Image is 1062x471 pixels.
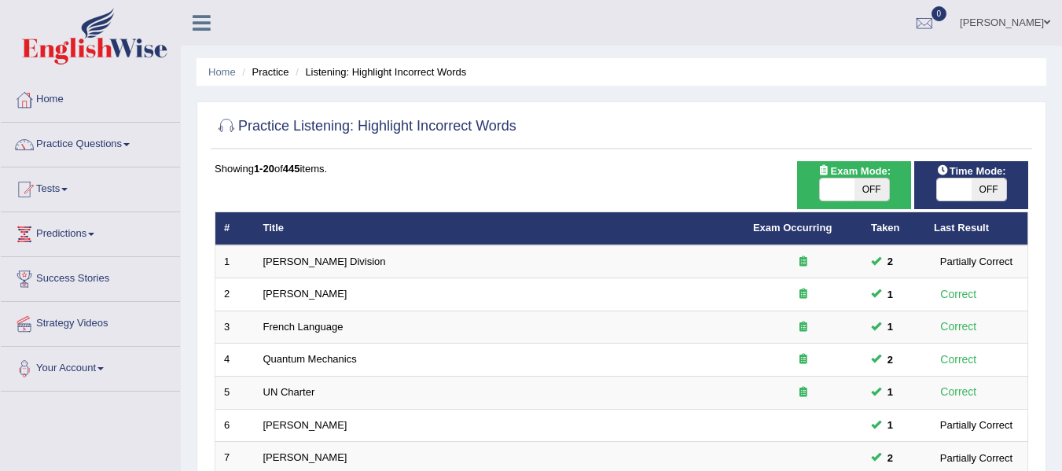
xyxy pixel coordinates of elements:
td: 4 [215,344,255,377]
span: Time Mode: [931,163,1012,179]
a: [PERSON_NAME] [263,451,347,463]
td: 2 [215,278,255,311]
div: Partially Correct [934,253,1019,270]
a: UN Charter [263,386,315,398]
div: Show exams occurring in exams [797,161,911,209]
span: OFF [854,178,889,201]
span: 0 [932,6,947,21]
a: Practice Questions [1,123,180,162]
a: [PERSON_NAME] [263,419,347,431]
div: Partially Correct [934,450,1019,466]
div: Correct [934,383,983,401]
b: 445 [283,163,300,175]
span: You can still take this question [881,351,899,368]
a: [PERSON_NAME] Division [263,256,386,267]
th: Taken [862,212,925,245]
a: Quantum Mechanics [263,353,357,365]
div: Correct [934,285,983,304]
td: 1 [215,245,255,278]
th: Last Result [925,212,1028,245]
li: Listening: Highlight Incorrect Words [292,64,466,79]
a: Success Stories [1,257,180,296]
span: You can still take this question [881,450,899,466]
h2: Practice Listening: Highlight Incorrect Words [215,115,516,138]
li: Practice [238,64,288,79]
a: Exam Occurring [753,222,832,234]
a: Your Account [1,347,180,386]
a: [PERSON_NAME] [263,288,347,300]
td: 3 [215,311,255,344]
div: Exam occurring question [753,320,854,335]
span: You can still take this question [881,253,899,270]
span: OFF [972,178,1006,201]
div: Exam occurring question [753,255,854,270]
td: 5 [215,377,255,410]
b: 1-20 [254,163,274,175]
span: Exam Mode: [811,163,896,179]
div: Correct [934,318,983,336]
div: Showing of items. [215,161,1028,176]
div: Exam occurring question [753,287,854,302]
a: Home [1,78,180,117]
span: You can still take this question [881,318,899,335]
span: You can still take this question [881,286,899,303]
th: # [215,212,255,245]
div: Exam occurring question [753,352,854,367]
div: Correct [934,351,983,369]
div: Partially Correct [934,417,1019,433]
a: Home [208,66,236,78]
div: Exam occurring question [753,385,854,400]
a: Tests [1,167,180,207]
th: Title [255,212,744,245]
a: Strategy Videos [1,302,180,341]
span: You can still take this question [881,384,899,400]
td: 6 [215,409,255,442]
span: You can still take this question [881,417,899,433]
a: Predictions [1,212,180,252]
a: French Language [263,321,344,333]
